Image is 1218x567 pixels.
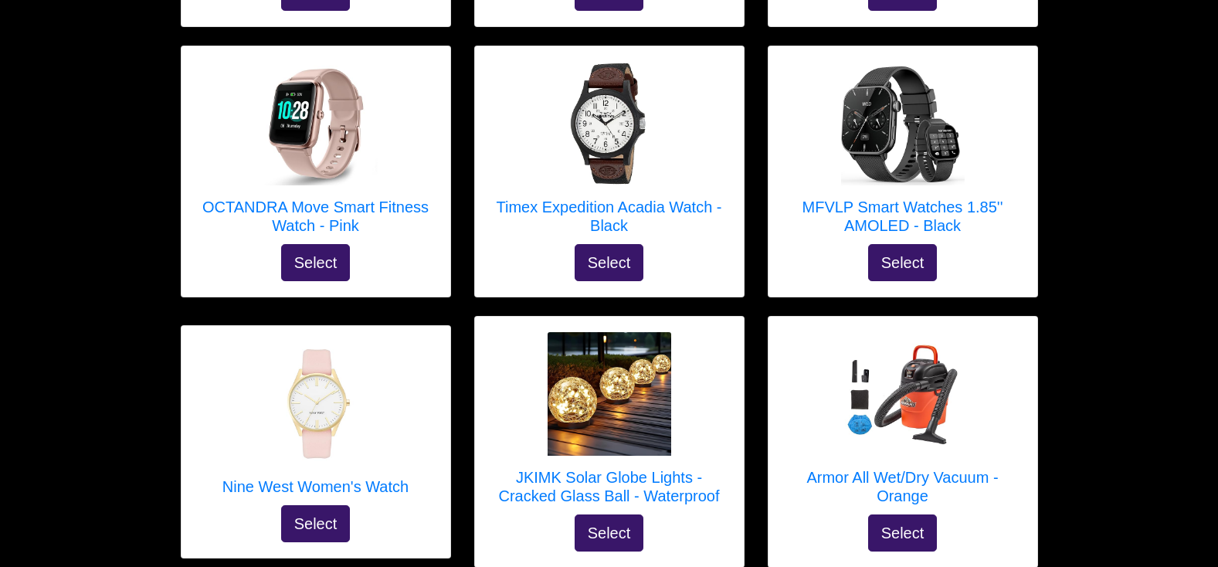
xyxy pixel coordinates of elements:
h5: JKIMK Solar Globe Lights - Cracked Glass Ball - Waterproof [490,468,728,505]
h5: OCTANDRA Move Smart Fitness Watch - Pink [197,198,435,235]
img: OCTANDRA Move Smart Fitness Watch - Pink [254,62,378,185]
img: MFVLP Smart Watches 1.85'' AMOLED - Black [841,62,965,185]
button: Select [281,244,351,281]
button: Select [281,505,351,542]
img: Timex Expedition Acadia Watch - Black [548,62,671,185]
a: JKIMK Solar Globe Lights - Cracked Glass Ball - Waterproof JKIMK Solar Globe Lights - Cracked Gla... [490,332,728,514]
button: Select [868,244,938,281]
img: Armor All Wet/Dry Vacuum - Orange [841,332,965,456]
a: MFVLP Smart Watches 1.85'' AMOLED - Black MFVLP Smart Watches 1.85'' AMOLED - Black [784,62,1022,244]
button: Select [575,514,644,552]
a: OCTANDRA Move Smart Fitness Watch - Pink OCTANDRA Move Smart Fitness Watch - Pink [197,62,435,244]
a: Nine West Women's Watch Nine West Women's Watch [222,341,409,505]
img: JKIMK Solar Globe Lights - Cracked Glass Ball - Waterproof [548,332,671,456]
button: Select [575,244,644,281]
img: Nine West Women's Watch [254,341,378,465]
h5: Timex Expedition Acadia Watch - Black [490,198,728,235]
a: Armor All Wet/Dry Vacuum - Orange Armor All Wet/Dry Vacuum - Orange [784,332,1022,514]
h5: MFVLP Smart Watches 1.85'' AMOLED - Black [784,198,1022,235]
h5: Armor All Wet/Dry Vacuum - Orange [784,468,1022,505]
button: Select [868,514,938,552]
a: Timex Expedition Acadia Watch - Black Timex Expedition Acadia Watch - Black [490,62,728,244]
h5: Nine West Women's Watch [222,477,409,496]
